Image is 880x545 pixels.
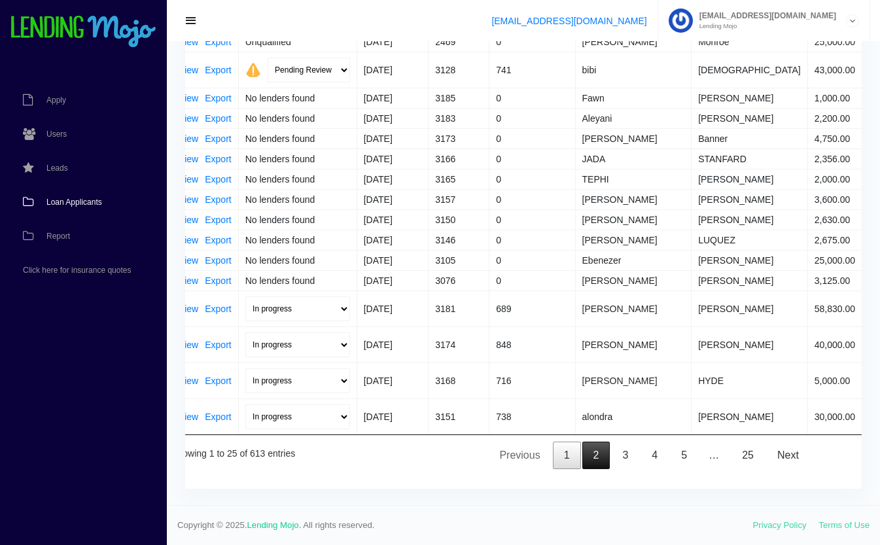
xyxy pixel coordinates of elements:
td: [PERSON_NAME] [576,189,692,209]
a: 4 [641,442,669,469]
td: 0 [489,31,575,52]
td: [PERSON_NAME] [692,88,808,108]
td: [DATE] [357,209,429,230]
td: [DATE] [357,270,429,290]
a: Export [205,412,231,421]
td: 3168 [429,362,489,398]
td: [PERSON_NAME] [576,270,692,290]
td: 689 [489,290,575,326]
td: [DATE] [357,398,429,434]
td: [DATE] [357,88,429,108]
td: 3185 [429,88,489,108]
td: 3181 [429,290,489,326]
span: Report [46,232,70,240]
td: 0 [489,149,575,169]
td: [PERSON_NAME] [692,108,808,128]
td: LUQUEZ [692,230,808,250]
img: logo-small.png [10,16,157,48]
td: 738 [489,398,575,434]
td: No lenders found [239,230,357,250]
td: 3165 [429,169,489,189]
td: 3157 [429,189,489,209]
a: View [179,236,198,245]
td: [DATE] [357,128,429,149]
td: 3128 [429,52,489,88]
a: View [179,94,198,103]
td: No lenders found [239,149,357,169]
a: View [179,37,198,46]
td: [PERSON_NAME] [692,250,808,270]
td: [PERSON_NAME] [692,189,808,209]
a: Export [205,276,231,285]
a: View [179,304,198,313]
a: Export [205,236,231,245]
span: Apply [46,96,66,104]
td: 0 [489,169,575,189]
img: warning.png [245,62,261,78]
td: Aleyani [576,108,692,128]
td: TEPHI [576,169,692,189]
td: [DATE] [357,362,429,398]
td: [DATE] [357,149,429,169]
td: [DATE] [357,31,429,52]
td: 3174 [429,326,489,362]
td: [PERSON_NAME] [692,398,808,434]
td: No lenders found [239,128,357,149]
td: No lenders found [239,250,357,270]
td: No lenders found [239,88,357,108]
a: 1 [553,442,581,469]
td: [DATE] [357,290,429,326]
td: Ebenezer [576,250,692,270]
a: 25 [731,442,765,469]
div: Showing 1 to 25 of 613 entries [171,439,295,461]
a: Terms of Use [818,520,870,530]
td: 0 [489,209,575,230]
span: Leads [46,164,68,172]
td: [DATE] [357,326,429,362]
a: View [179,65,198,75]
td: No lenders found [239,209,357,230]
td: 2469 [429,31,489,52]
td: No lenders found [239,270,357,290]
a: 2 [582,442,610,469]
a: Export [205,94,231,103]
td: [PERSON_NAME] [692,209,808,230]
a: [EMAIL_ADDRESS][DOMAIN_NAME] [491,16,646,26]
a: 3 [611,442,639,469]
td: [PERSON_NAME] [692,290,808,326]
a: Export [205,134,231,143]
a: View [179,114,198,123]
td: 741 [489,52,575,88]
td: 0 [489,88,575,108]
td: 0 [489,270,575,290]
td: [PERSON_NAME] [576,362,692,398]
a: View [179,215,198,224]
td: [DATE] [357,230,429,250]
td: Fawn [576,88,692,108]
td: 0 [489,250,575,270]
span: Loan Applicants [46,198,102,206]
td: STANFARD [692,149,808,169]
td: 3166 [429,149,489,169]
a: Export [205,65,231,75]
td: 3173 [429,128,489,149]
a: Export [205,304,231,313]
a: Export [205,114,231,123]
span: … [698,449,730,461]
td: Banner [692,128,808,149]
a: View [179,195,198,204]
a: View [179,256,198,265]
a: Export [205,37,231,46]
a: Privacy Policy [753,520,807,530]
td: [PERSON_NAME] [576,128,692,149]
td: 3183 [429,108,489,128]
td: [DATE] [357,52,429,88]
a: Lending Mojo [247,520,299,530]
a: View [179,134,198,143]
td: 0 [489,128,575,149]
a: Previous [488,442,551,469]
td: [PERSON_NAME] [576,31,692,52]
td: 3151 [429,398,489,434]
span: [EMAIL_ADDRESS][DOMAIN_NAME] [693,12,836,20]
td: Unqualified [239,31,357,52]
